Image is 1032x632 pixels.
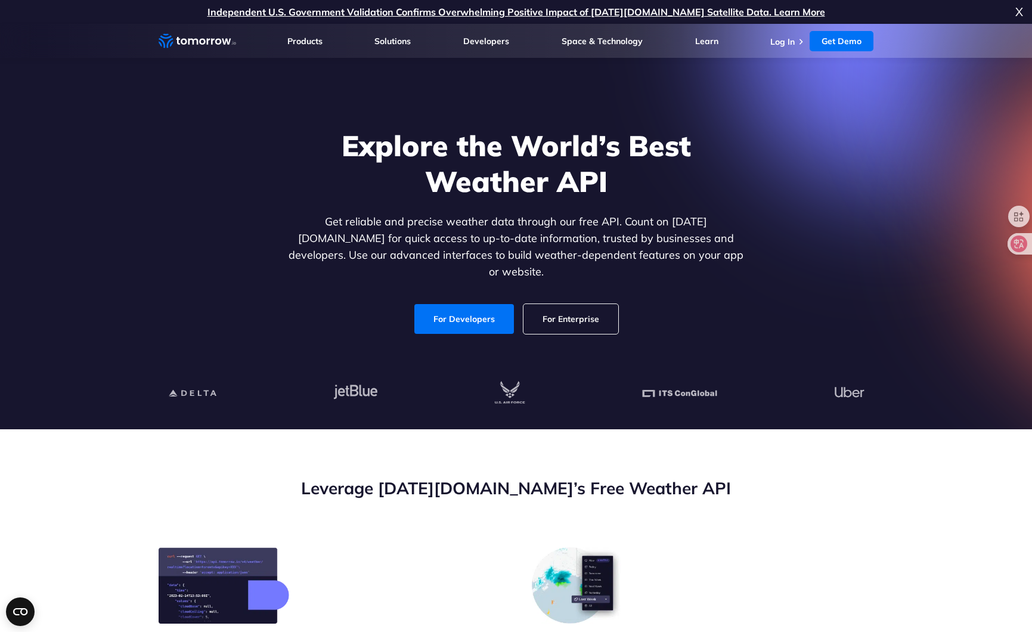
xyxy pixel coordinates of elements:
button: Open CMP widget [6,597,35,626]
a: Independent U.S. Government Validation Confirms Overwhelming Positive Impact of [DATE][DOMAIN_NAM... [207,6,825,18]
a: Solutions [374,36,411,47]
a: Home link [159,32,236,50]
h2: Leverage [DATE][DOMAIN_NAME]’s Free Weather API [159,477,874,500]
a: Log In [770,36,795,47]
h1: Explore the World’s Best Weather API [286,128,746,199]
a: Get Demo [810,31,873,51]
a: Learn [695,36,718,47]
p: Get reliable and precise weather data through our free API. Count on [DATE][DOMAIN_NAME] for quic... [286,213,746,280]
a: For Enterprise [523,304,618,334]
a: Products [287,36,323,47]
a: Developers [463,36,509,47]
a: Space & Technology [562,36,643,47]
a: For Developers [414,304,514,334]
